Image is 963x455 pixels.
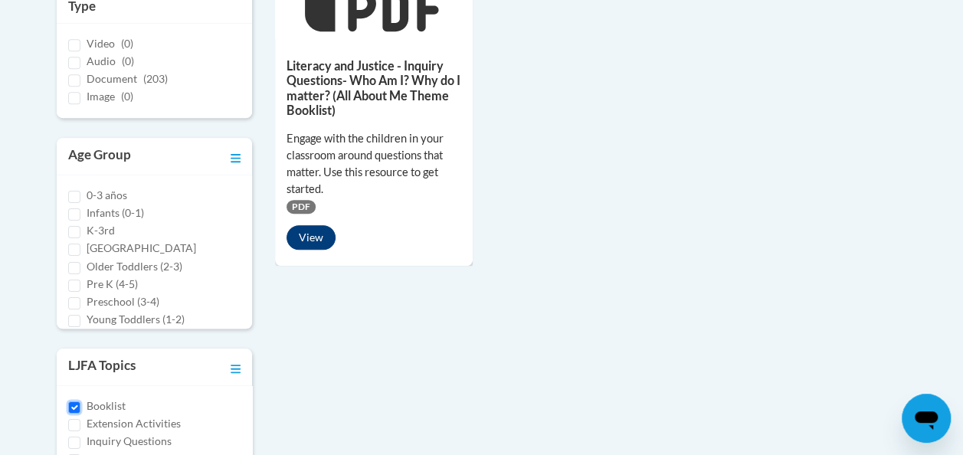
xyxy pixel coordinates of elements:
label: 0-3 años [87,187,127,204]
label: Booklist [87,398,126,414]
label: Infants (0-1) [87,205,144,221]
label: Pre K (4-5) [87,276,138,293]
button: View [287,225,336,250]
span: PDF [287,200,316,214]
label: Extension Activities [87,415,181,432]
label: K-3rd [87,222,115,239]
a: Toggle collapse [231,146,241,167]
span: (0) [121,90,133,103]
span: Document [87,72,137,85]
label: [GEOGRAPHIC_DATA] [87,240,196,257]
span: (0) [122,54,134,67]
iframe: Button to launch messaging window [902,394,951,443]
span: Video [87,37,115,50]
h5: Literacy and Justice - Inquiry Questions- Who Am I? Why do I matter? (All About Me Theme Booklist) [287,58,461,117]
a: Toggle collapse [231,356,241,378]
span: Image [87,90,115,103]
label: Young Toddlers (1-2) [87,311,185,328]
span: (0) [121,37,133,50]
div: Engage with the children in your classroom around questions that matter. Use this resource to get... [287,130,461,198]
label: Older Toddlers (2-3) [87,258,182,275]
span: (203) [143,72,168,85]
label: Inquiry Questions [87,433,172,450]
h3: LJFA Topics [68,356,136,378]
h3: Age Group [68,146,131,167]
span: Audio [87,54,116,67]
label: Preschool (3-4) [87,293,159,310]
